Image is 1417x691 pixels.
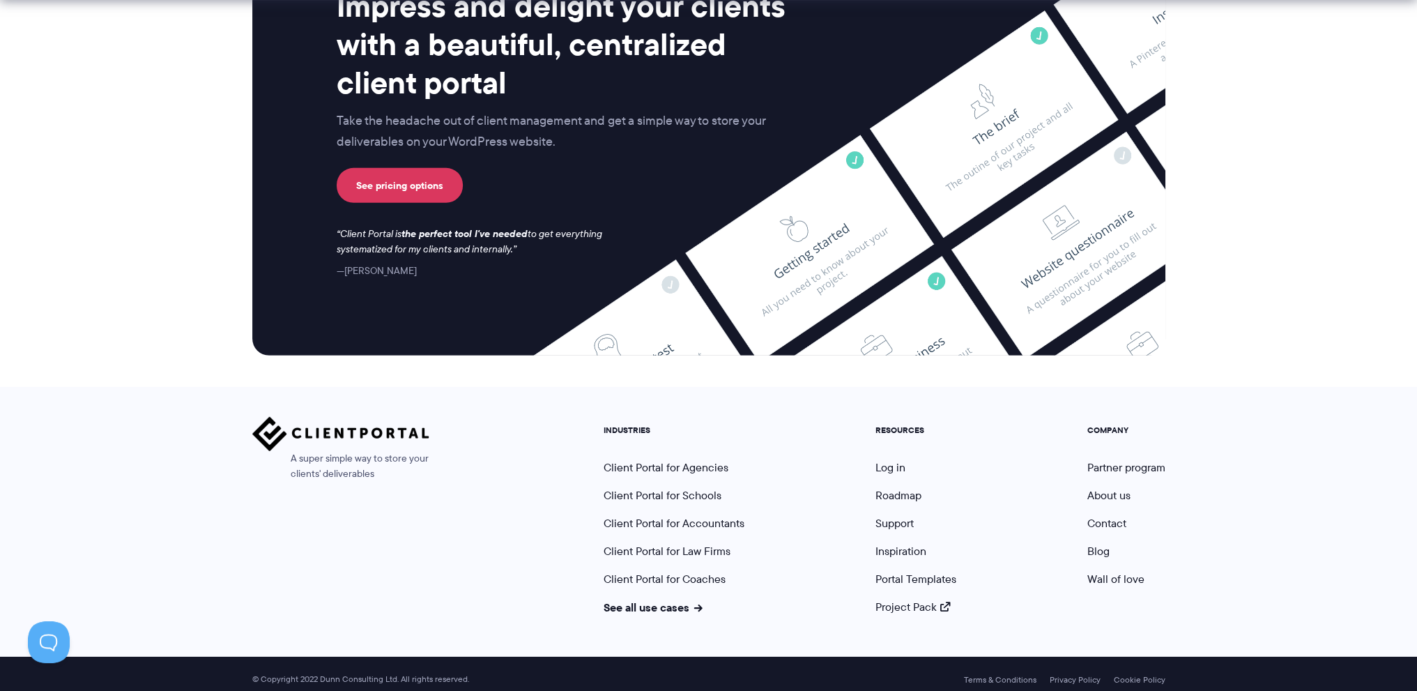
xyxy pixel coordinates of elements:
[604,543,730,559] a: Client Portal for Law Firms
[1087,487,1131,503] a: About us
[245,674,476,685] span: © Copyright 2022 Dunn Consulting Ltd. All rights reserved.
[875,543,926,559] a: Inspiration
[604,425,744,435] h5: INDUSTRIES
[875,425,956,435] h5: RESOURCES
[875,460,905,476] a: Log in
[1114,675,1165,685] a: Cookie Policy
[604,487,721,503] a: Client Portal for Schools
[604,599,703,616] a: See all use cases
[252,451,429,482] span: A super simple way to store your clients' deliverables
[604,460,728,476] a: Client Portal for Agencies
[1087,543,1110,559] a: Blog
[401,226,528,241] strong: the perfect tool I've needed
[875,515,914,531] a: Support
[1087,460,1165,476] a: Partner program
[1050,675,1101,685] a: Privacy Policy
[337,168,463,203] a: See pricing options
[964,675,1036,685] a: Terms & Conditions
[875,487,921,503] a: Roadmap
[875,599,951,615] a: Project Pack
[28,621,70,663] iframe: Toggle Customer Support
[337,227,621,257] p: Client Portal is to get everything systematized for my clients and internally.
[337,264,417,278] cite: [PERSON_NAME]
[875,571,956,587] a: Portal Templates
[604,571,726,587] a: Client Portal for Coaches
[337,111,795,153] p: Take the headache out of client management and get a simple way to store your deliverables on you...
[1087,425,1165,435] h5: COMPANY
[604,515,744,531] a: Client Portal for Accountants
[1087,571,1144,587] a: Wall of love
[1087,515,1126,531] a: Contact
